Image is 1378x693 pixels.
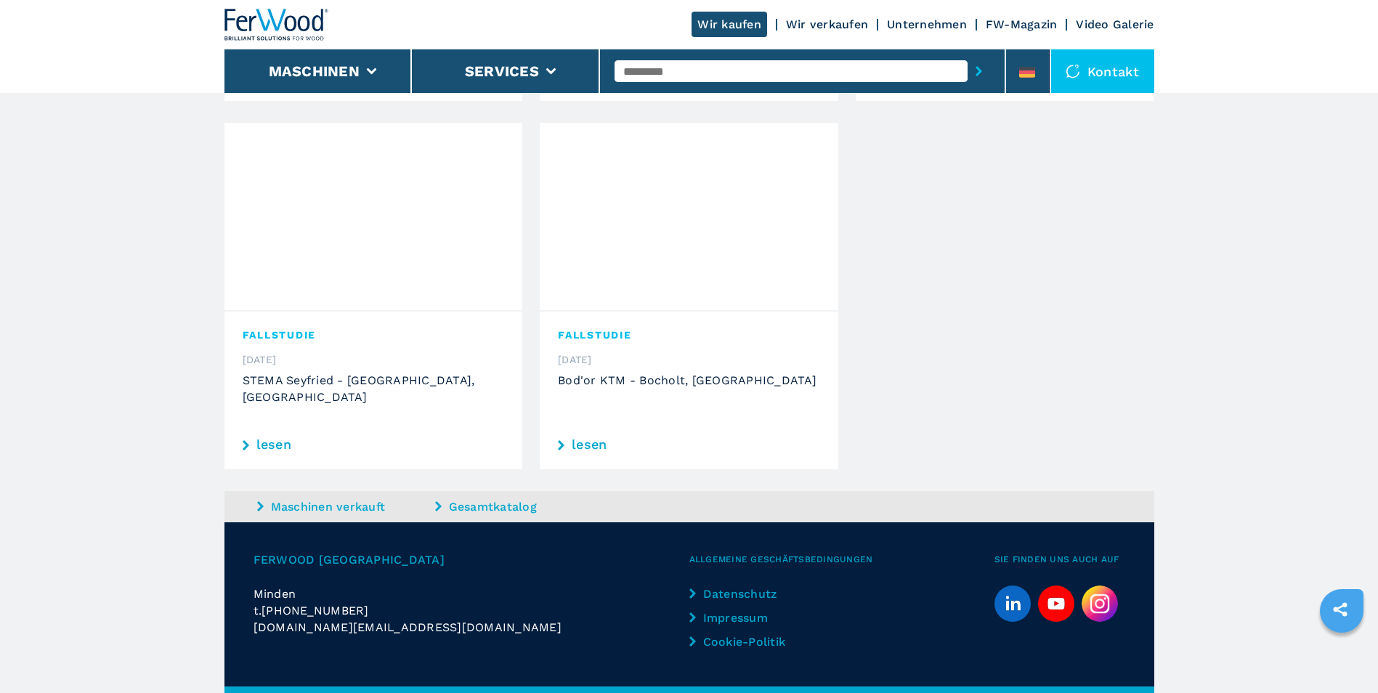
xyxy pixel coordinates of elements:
a: youtube [1038,585,1074,622]
span: FALLSTUDIE [243,330,505,340]
span: FALLSTUDIE [558,330,820,340]
img: Instagram [1082,585,1118,622]
span: [DOMAIN_NAME][EMAIL_ADDRESS][DOMAIN_NAME] [254,619,562,636]
img: Ferwood [224,9,329,41]
a: Datenschutz [689,585,811,602]
h3: STEMA Seyfried - [GEOGRAPHIC_DATA], [GEOGRAPHIC_DATA] [243,372,505,405]
span: Allgemeine Geschäftsbedingungen [689,551,994,568]
a: Bod'or KTM - Bocholt, DeutschlandFALLSTUDIE[DATE]Bod'or KTM - Bocholt, [GEOGRAPHIC_DATA] lesen [540,123,838,469]
a: Wir kaufen [692,12,767,37]
img: Kontakt [1066,64,1080,78]
span: Minden [254,587,296,601]
span: Ferwood [GEOGRAPHIC_DATA] [254,551,689,568]
a: Gesamtkatalog [435,498,609,515]
a: lesen [558,438,820,451]
a: Wir verkaufen [786,17,868,31]
button: submit-button [968,54,990,88]
a: Cookie-Politik [689,633,811,650]
a: FW-Magazin [986,17,1058,31]
span: [DATE] [558,354,820,365]
a: lesen [243,438,505,451]
a: Impressum [689,609,811,626]
button: Maschinen [269,62,360,80]
span: [PHONE_NUMBER] [262,602,369,619]
div: Kontakt [1051,49,1154,93]
h3: Bod'or KTM - Bocholt, [GEOGRAPHIC_DATA] [558,372,820,389]
button: Services [465,62,539,80]
span: [DATE] [243,354,505,365]
div: t. [254,602,689,619]
a: Video Galerie [1076,17,1154,31]
a: Maschinen verkauft [257,498,431,515]
iframe: Chat [1316,628,1367,682]
a: linkedin [994,585,1031,622]
span: Sie finden uns auch auf [994,551,1125,568]
a: Unternehmen [887,17,967,31]
a: STEMA Seyfried - Wertheim, DeutschlandFALLSTUDIE[DATE]STEMA Seyfried - [GEOGRAPHIC_DATA], [GEOGRA... [224,123,523,469]
a: sharethis [1322,591,1358,628]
